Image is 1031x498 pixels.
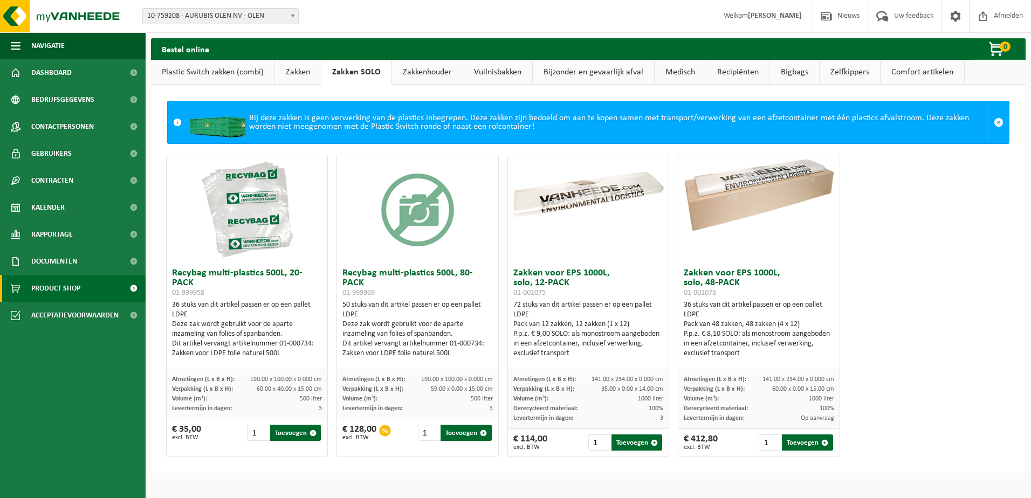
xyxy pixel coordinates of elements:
span: Volume (m³): [513,396,548,402]
span: 01-001075 [513,289,546,297]
a: Zakkenhouder [392,60,463,85]
h3: Zakken voor EPS 1000L, solo, 48-PACK [684,268,834,298]
span: Verpakking (L x B x H): [513,386,574,392]
a: Bigbags [770,60,819,85]
span: Gebruikers [31,140,72,167]
a: Zelfkippers [820,60,880,85]
span: 500 liter [300,396,322,402]
span: 100% [820,405,834,412]
span: 141.00 x 234.00 x 0.000 cm [762,376,834,383]
a: Vuilnisbakken [463,60,532,85]
div: LDPE [513,310,664,320]
div: Pack van 48 zakken, 48 zakken (4 x 12) [684,320,834,329]
span: Rapportage [31,221,73,248]
div: Dit artikel vervangt artikelnummer 01-000734: Zakken voor LDPE folie naturel 500L [172,339,322,358]
span: 3 [490,405,493,412]
span: 3 [660,415,663,421]
div: LDPE [172,310,322,320]
span: excl. BTW [342,434,376,441]
a: Bijzonder en gevaarlijk afval [533,60,654,85]
span: 190.00 x 100.00 x 0.000 cm [250,376,322,383]
span: Verpakking (L x B x H): [684,386,745,392]
button: Toevoegen [270,425,321,441]
span: Levertermijn in dagen: [513,415,573,421]
div: 36 stuks van dit artikel passen er op een pallet [172,300,322,358]
span: Kalender [31,194,65,221]
span: 01-999958 [172,289,204,297]
span: Gerecycleerd materiaal: [684,405,748,412]
div: P.p.z. € 9,00 SOLO: als monostroom aangeboden in een afzetcontainer, inclusief verwerking, exclus... [513,329,664,358]
div: 50 stuks van dit artikel passen er op een pallet [342,300,493,358]
span: Documenten [31,248,77,275]
span: 1000 liter [638,396,663,402]
span: 500 liter [471,396,493,402]
span: Afmetingen (L x B x H): [513,376,576,383]
span: Volume (m³): [172,396,207,402]
button: Toevoegen [782,434,833,451]
h3: Recybag multi-plastics 500L, 20-PACK [172,268,322,298]
div: Pack van 12 zakken, 12 zakken (1 x 12) [513,320,664,329]
span: Afmetingen (L x B x H): [342,376,405,383]
a: Comfort artikelen [881,60,964,85]
div: Deze zak wordt gebruikt voor de aparte inzameling van folies of spanbanden. [342,320,493,339]
div: 72 stuks van dit artikel passen er op een pallet [513,300,664,358]
a: Medisch [655,60,706,85]
span: Dashboard [31,59,72,86]
span: 190.00 x 100.00 x 0.000 cm [421,376,493,383]
span: Bedrijfsgegevens [31,86,94,113]
span: 01-001076 [684,289,716,297]
div: LDPE [342,310,493,320]
span: Afmetingen (L x B x H): [172,376,235,383]
button: 0 [971,38,1025,60]
div: P.p.z. € 8,10 SOLO: als monostroom aangeboden in een afzetcontainer, inclusief verwerking, exclus... [684,329,834,358]
h3: Zakken voor EPS 1000L, solo, 12-PACK [513,268,664,298]
span: Op aanvraag [801,415,834,421]
img: 01-001076 [678,155,840,236]
div: € 412,80 [684,434,718,451]
img: 01-999958 [193,155,301,263]
span: Gerecycleerd materiaal: [513,405,578,412]
input: 1 [247,425,269,441]
div: 36 stuks van dit artikel passen er op een pallet [684,300,834,358]
span: 3 [319,405,322,412]
div: LDPE [684,310,834,320]
span: Levertermijn in dagen: [342,405,402,412]
span: Levertermijn in dagen: [684,415,744,421]
div: Dit artikel vervangt artikelnummer 01-000734: Zakken voor LDPE folie naturel 500L [342,339,493,358]
input: 1 [759,434,781,451]
span: 59.00 x 0.00 x 15.00 cm [431,386,493,392]
img: 01-999969 [364,155,472,263]
span: excl. BTW [172,434,201,441]
span: 141.00 x 234.00 x 0.000 cm [592,376,663,383]
a: Zakken [275,60,321,85]
span: excl. BTW [684,444,718,451]
h3: Recybag multi-plastics 500L, 80-PACK [342,268,493,298]
a: Recipiënten [706,60,769,85]
span: excl. BTW [513,444,547,451]
span: 01-999969 [342,289,375,297]
span: 100% [649,405,663,412]
input: 1 [418,425,440,441]
div: € 114,00 [513,434,547,451]
button: Toevoegen [441,425,491,441]
img: HK-XC-20-GN-00.png [187,107,249,138]
span: 1000 liter [809,396,834,402]
a: Zakken SOLO [321,60,391,85]
a: Sluit melding [988,101,1009,143]
img: 01-001075 [508,155,669,236]
h2: Bestel online [151,38,220,59]
span: 60.00 x 0.00 x 15.00 cm [772,386,834,392]
span: Afmetingen (L x B x H): [684,376,746,383]
span: Navigatie [31,32,65,59]
span: Verpakking (L x B x H): [172,386,233,392]
div: € 35,00 [172,425,201,441]
div: Deze zak wordt gebruikt voor de aparte inzameling van folies of spanbanden. [172,320,322,339]
a: Plastic Switch zakken (combi) [151,60,274,85]
div: € 128,00 [342,425,376,441]
span: 10-759208 - AURUBIS OLEN NV - OLEN [142,8,299,24]
button: Toevoegen [611,434,662,451]
span: 0 [1000,41,1011,52]
span: 35.00 x 0.00 x 14.00 cm [601,386,663,392]
span: Levertermijn in dagen: [172,405,232,412]
span: Volume (m³): [342,396,377,402]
